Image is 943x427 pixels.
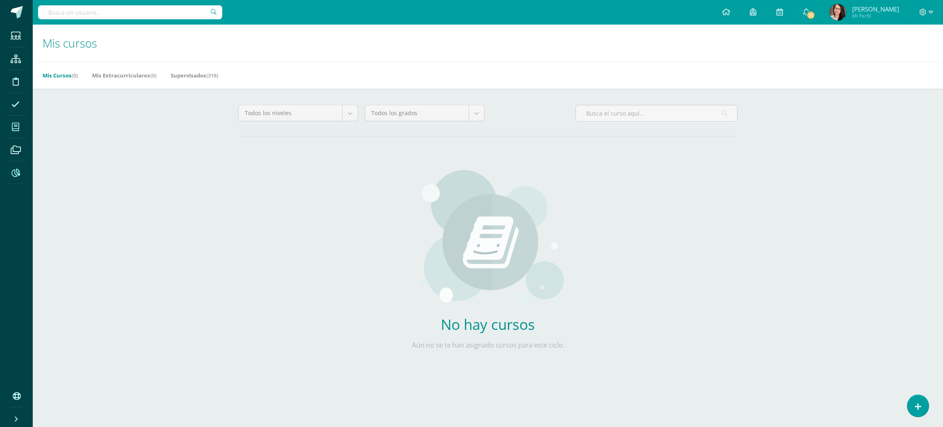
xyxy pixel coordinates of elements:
[206,72,218,79] span: (318)
[239,105,358,121] a: Todos los niveles
[365,105,484,121] a: Todos los grados
[852,5,899,13] span: [PERSON_NAME]
[43,35,97,51] span: Mis cursos
[412,169,564,308] img: courses.png
[38,5,222,19] input: Busca un usuario...
[806,11,815,20] span: 21
[92,69,156,82] a: Mis Extracurriculares(0)
[367,341,609,350] p: Aún no se te han asignado cursos para este ciclo.
[150,72,156,79] span: (0)
[830,4,846,20] img: 220e157e7b27880ea9080e7bb9588460.png
[245,105,336,121] span: Todos los niveles
[367,315,609,334] h2: No hay cursos
[171,69,218,82] a: Supervisados(318)
[576,105,737,121] input: Busca el curso aquí...
[43,69,78,82] a: Mis Cursos(0)
[72,72,78,79] span: (0)
[371,105,462,121] span: Todos los grados
[852,12,899,19] span: Mi Perfil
